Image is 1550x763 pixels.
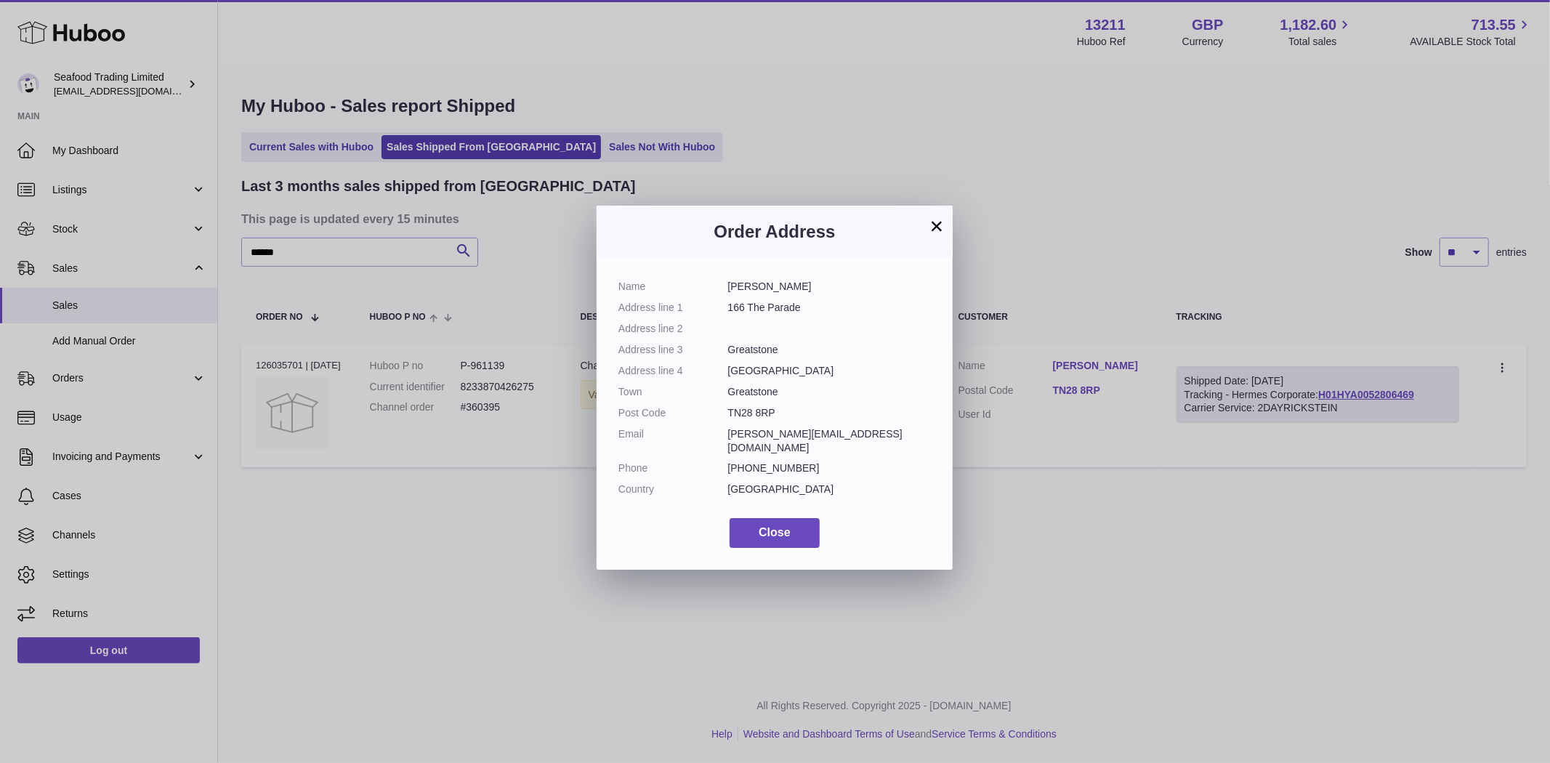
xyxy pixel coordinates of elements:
h3: Order Address [618,220,931,243]
button: × [928,217,945,235]
dt: Address line 1 [618,301,728,315]
dd: 166 The Parade [728,301,932,315]
dt: Address line 3 [618,343,728,357]
dd: [GEOGRAPHIC_DATA] [728,483,932,496]
dd: [PERSON_NAME] [728,280,932,294]
dd: Greatstone [728,385,932,399]
dd: TN28 8RP [728,406,932,420]
dt: Address line 4 [618,364,728,378]
dt: Country [618,483,728,496]
dd: [PHONE_NUMBER] [728,461,932,475]
dt: Address line 2 [618,322,728,336]
span: Close [759,526,791,538]
dt: Phone [618,461,728,475]
dd: [PERSON_NAME][EMAIL_ADDRESS][DOMAIN_NAME] [728,427,932,455]
button: Close [730,518,820,548]
dt: Email [618,427,728,455]
dt: Post Code [618,406,728,420]
dt: Town [618,385,728,399]
dd: Greatstone [728,343,932,357]
dt: Name [618,280,728,294]
dd: [GEOGRAPHIC_DATA] [728,364,932,378]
